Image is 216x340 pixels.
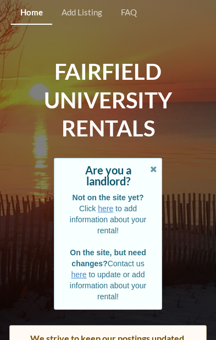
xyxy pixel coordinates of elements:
[65,164,151,187] div: Are you a landlord?
[11,1,52,25] a: Home
[73,193,144,202] b: Not on the site yet?
[70,248,146,268] b: On the site, but need changes?
[70,248,146,301] span: Contact us to update or add information about your rental!
[52,1,112,25] a: Add Listing
[70,193,146,235] span: Click to add information about your rental!
[71,270,87,279] a: here
[112,1,146,25] a: FAQ
[98,204,113,213] a: here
